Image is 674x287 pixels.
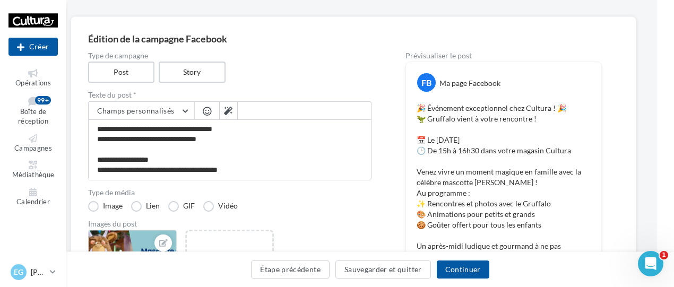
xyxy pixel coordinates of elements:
[159,62,226,83] label: Story
[88,91,371,99] label: Texte du post *
[417,103,591,273] p: 🎉 Événement exceptionnel chez Cultura ! 🎉 🦖 Gruffalo vient à votre rencontre ! 📅 Le [DATE] 🕒 De 1...
[405,52,602,59] div: Prévisualiser le post
[131,201,160,212] label: Lien
[251,260,330,279] button: Étape précédente
[88,189,371,196] label: Type de média
[8,132,58,155] a: Campagnes
[16,197,50,206] span: Calendrier
[638,251,663,276] iframe: Intercom live chat
[14,144,52,152] span: Campagnes
[8,38,58,56] div: Nouvelle campagne
[335,260,431,279] button: Sauvegarder et quitter
[89,102,194,120] button: Champs personnalisés
[8,186,58,208] a: Calendrier
[31,267,46,277] p: [PERSON_NAME]
[18,107,48,126] span: Boîte de réception
[8,67,58,90] a: Opérations
[97,106,175,115] span: Champs personnalisés
[417,73,436,92] div: FB
[15,79,51,87] span: Opérations
[203,201,238,212] label: Vidéo
[88,34,619,44] div: Édition de la campagne Facebook
[12,171,55,179] span: Médiathèque
[35,96,51,105] div: 99+
[88,52,371,59] label: Type de campagne
[8,159,58,181] a: Médiathèque
[88,201,123,212] label: Image
[168,201,195,212] label: GIF
[8,94,58,128] a: Boîte de réception99+
[8,262,58,282] a: EG [PERSON_NAME]
[88,220,371,228] div: Images du post
[14,267,23,277] span: EG
[439,78,500,89] div: Ma page Facebook
[8,38,58,56] button: Créer
[88,62,155,83] label: Post
[437,260,489,279] button: Continuer
[660,251,668,259] span: 1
